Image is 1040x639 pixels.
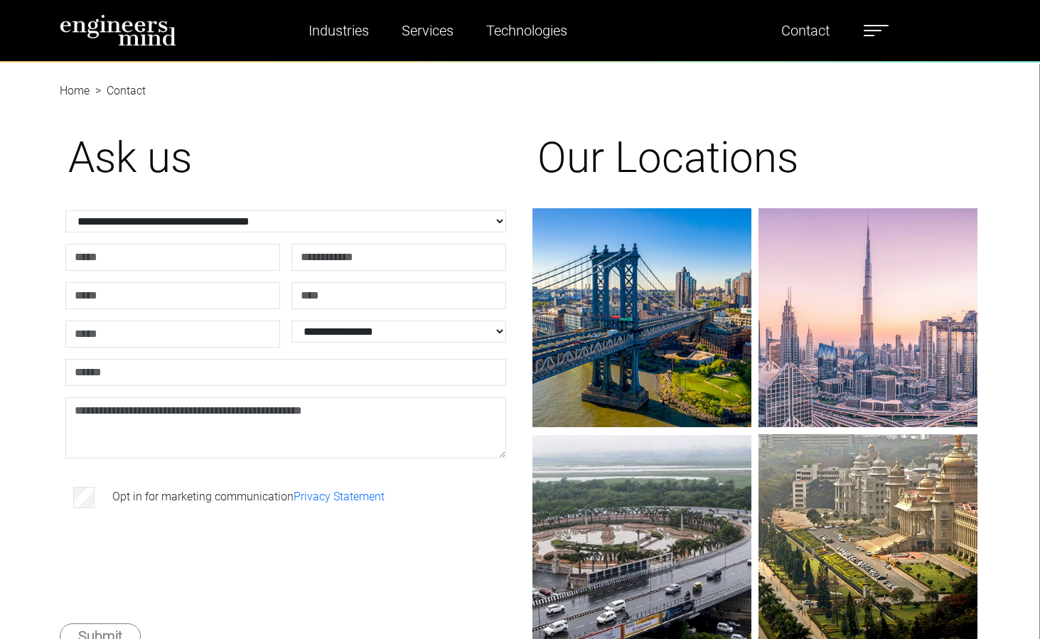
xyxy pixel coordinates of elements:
[481,14,573,47] a: Technologies
[776,14,835,47] a: Contact
[758,208,977,427] img: gif
[68,132,503,183] h1: Ask us
[532,208,751,427] img: gif
[90,82,146,100] li: Contact
[60,84,90,97] a: Home
[60,68,981,85] nav: breadcrumb
[303,14,375,47] a: Industries
[537,132,972,183] h1: Our Locations
[294,490,385,503] a: Privacy Statement
[68,534,284,589] iframe: reCAPTCHA
[112,488,385,505] label: Opt in for marketing communication
[396,14,459,47] a: Services
[60,14,177,46] img: logo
